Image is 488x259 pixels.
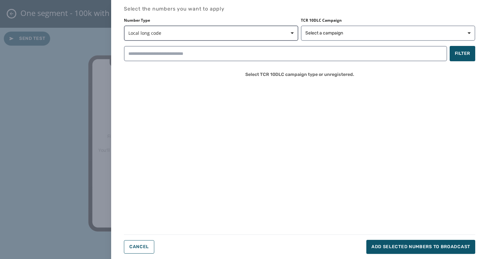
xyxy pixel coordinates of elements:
span: Cancel [129,244,149,249]
span: Local long code [128,30,294,36]
span: Select TCR 10DLC campaign type or unregistered. [245,66,354,83]
button: Select a campaign [301,26,475,41]
label: TCR 10DLC Campaign [301,18,475,23]
label: Number Type [124,18,298,23]
span: Add selected numbers to broadcast [371,244,470,250]
button: Local long code [124,26,298,41]
h4: Select the numbers you want to apply [124,5,475,13]
button: Cancel [124,240,154,254]
span: Filter [455,50,470,57]
span: Select a campaign [305,30,343,36]
button: Filter [450,46,475,61]
button: Add selected numbers to broadcast [366,240,475,254]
